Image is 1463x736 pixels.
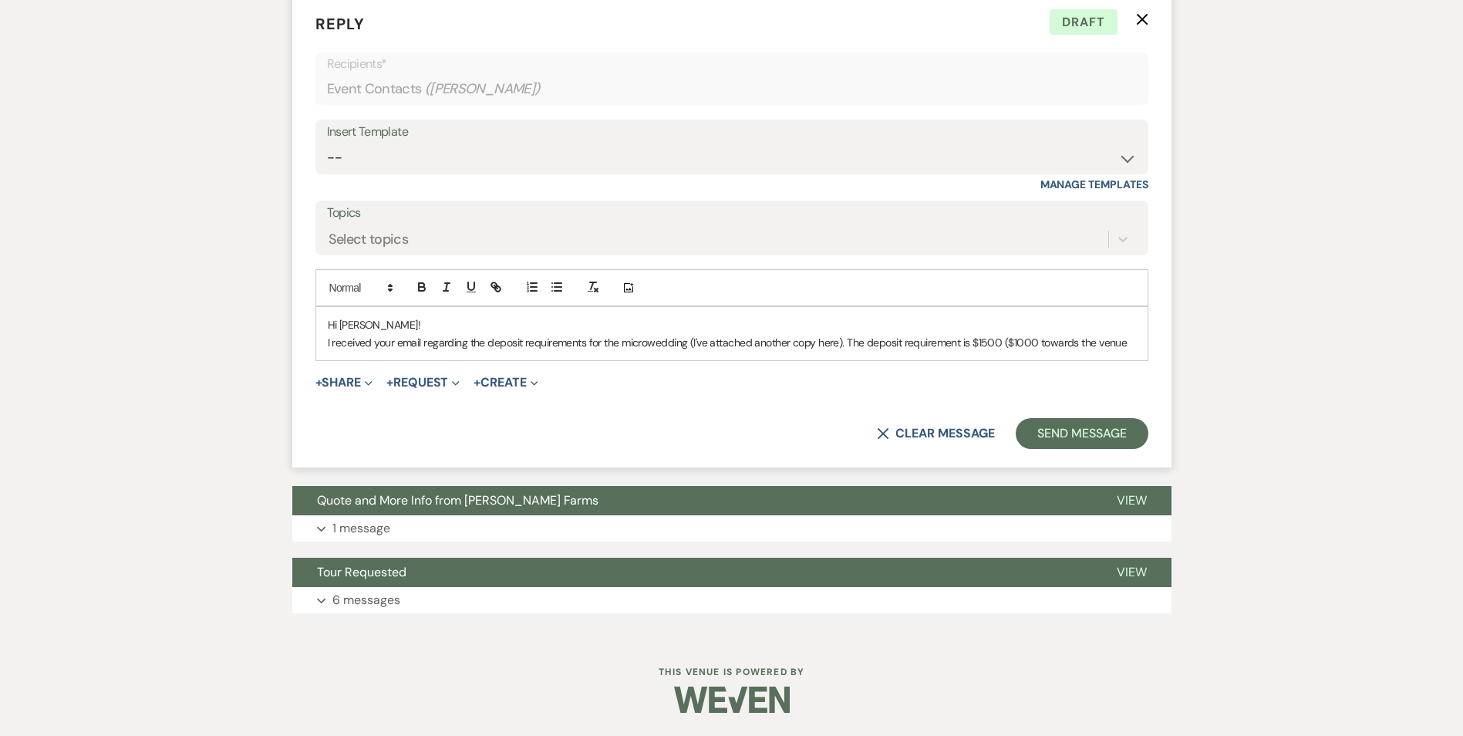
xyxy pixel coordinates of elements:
[327,121,1137,143] div: Insert Template
[1092,558,1171,587] button: View
[328,316,1136,333] p: Hi [PERSON_NAME]!
[317,492,598,508] span: Quote and More Info from [PERSON_NAME] Farms
[315,376,322,389] span: +
[292,515,1171,542] button: 1 message
[386,376,460,389] button: Request
[1040,177,1148,191] a: Manage Templates
[315,376,373,389] button: Share
[1117,564,1147,580] span: View
[474,376,480,389] span: +
[329,229,409,250] div: Select topics
[332,590,400,610] p: 6 messages
[1117,492,1147,508] span: View
[327,202,1137,225] label: Topics
[386,376,393,389] span: +
[327,74,1137,104] div: Event Contacts
[1016,418,1148,449] button: Send Message
[332,518,390,538] p: 1 message
[877,427,994,440] button: Clear message
[315,14,365,34] span: Reply
[292,486,1092,515] button: Quote and More Info from [PERSON_NAME] Farms
[292,587,1171,613] button: 6 messages
[317,564,406,580] span: Tour Requested
[292,558,1092,587] button: Tour Requested
[1050,9,1117,35] span: Draft
[327,54,1137,74] p: Recipients*
[474,376,538,389] button: Create
[328,334,1136,351] p: I received your email regarding the deposit requirements for the microwedding (I've attached anot...
[1092,486,1171,515] button: View
[425,79,541,100] span: ( [PERSON_NAME] )
[674,673,790,727] img: Weven Logo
